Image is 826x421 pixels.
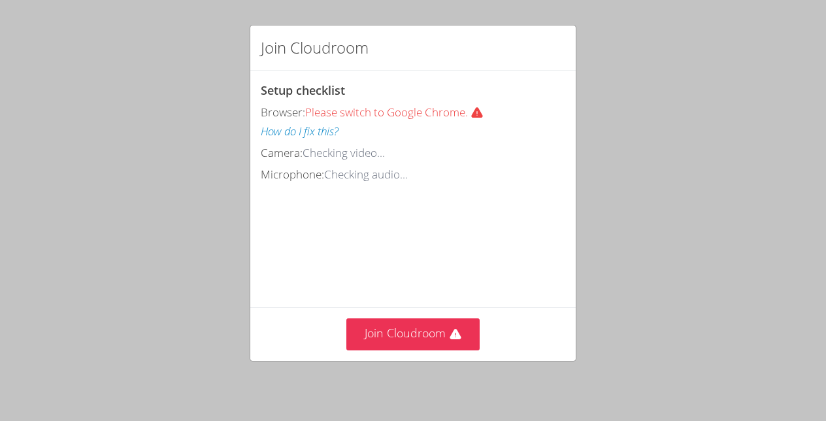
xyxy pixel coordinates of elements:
span: Setup checklist [261,82,345,98]
span: Browser: [261,105,305,120]
span: Checking audio... [324,167,408,182]
span: Camera: [261,145,303,160]
span: Please switch to Google Chrome. [305,105,489,120]
span: Checking video... [303,145,385,160]
button: How do I fix this? [261,122,339,141]
h2: Join Cloudroom [261,36,369,59]
button: Join Cloudroom [346,318,480,350]
span: Microphone: [261,167,324,182]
